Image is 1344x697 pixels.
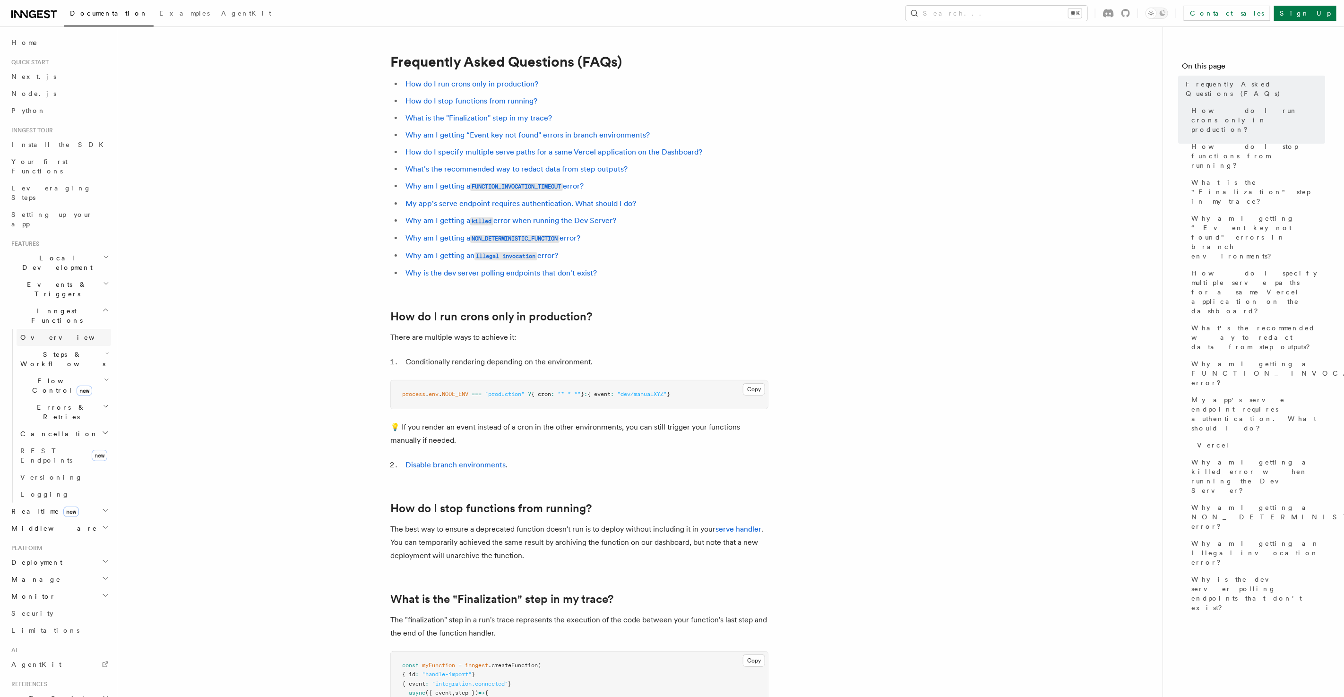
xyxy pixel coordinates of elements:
[8,588,111,605] button: Monitor
[8,68,111,85] a: Next.js
[538,662,541,669] span: (
[8,302,111,329] button: Inngest Functions
[390,502,592,515] a: How do I stop functions from running?
[8,329,111,503] div: Inngest Functions
[409,689,425,696] span: async
[17,442,111,469] a: REST Endpointsnew
[402,671,415,678] span: { id
[1188,571,1325,616] a: Why is the dev server polling endpoints that don't exist?
[17,376,104,395] span: Flow Control
[11,610,53,617] span: Security
[8,592,56,601] span: Monitor
[8,520,111,537] button: Middleware
[1186,79,1325,98] span: Frequently Asked Questions (FAQs)
[20,490,69,498] span: Logging
[20,334,118,341] span: Overview
[11,158,68,175] span: Your first Functions
[551,391,554,397] span: :
[11,90,56,97] span: Node.js
[17,469,111,486] a: Versioning
[472,391,482,397] span: ===
[470,217,493,225] code: killed
[1191,214,1325,261] span: Why am I getting “Event key not found" errors in branch environments?
[432,680,508,687] span: "integration.connected"
[405,164,628,173] a: What's the recommended way to redact data from step outputs?
[390,421,768,447] p: 💡 If you render an event instead of a cron in the other environments, you can still trigger your ...
[425,391,429,397] span: .
[8,85,111,102] a: Node.js
[531,391,551,397] span: { cron
[8,571,111,588] button: Manage
[1188,265,1325,319] a: How do I specify multiple serve paths for a same Vercel application on the dashboard?
[20,473,83,481] span: Versioning
[1188,499,1325,535] a: Why am I getting a NON_DETERMINISTIC_FUNCTION error?
[472,671,475,678] span: }
[11,73,56,80] span: Next.js
[11,211,93,228] span: Setting up your app
[1191,457,1325,495] span: Why am I getting a killed error when running the Dev Server?
[405,130,650,139] a: Why am I getting “Event key not found" errors in branch environments?
[159,9,210,17] span: Examples
[1188,210,1325,265] a: Why am I getting “Event key not found" errors in branch environments?
[8,622,111,639] a: Limitations
[488,662,538,669] span: .createFunction
[528,391,531,397] span: ?
[405,79,538,88] a: How do I run crons only in production?
[390,523,768,562] p: The best way to ensure a deprecated function doesn't run is to deploy without including it in you...
[17,346,111,372] button: Steps & Workflows
[8,136,111,153] a: Install the SDK
[422,671,472,678] span: "handle-import"
[1193,437,1325,454] a: Vercel
[390,53,768,70] h1: Frequently Asked Questions (FAQs)
[402,662,419,669] span: const
[403,355,768,369] li: Conditionally rendering depending on the environment.
[8,276,111,302] button: Events & Triggers
[8,102,111,119] a: Python
[1188,355,1325,391] a: Why am I getting a FUNCTION_INVOCATION_TIMEOUT error?
[584,391,587,397] span: :
[8,680,47,688] span: References
[11,627,79,634] span: Limitations
[64,3,154,26] a: Documentation
[405,268,597,277] a: Why is the dev server polling endpoints that don't exist?
[11,38,38,47] span: Home
[1191,106,1325,134] span: How do I run crons only in production?
[1188,138,1325,174] a: How do I stop functions from running?
[455,689,478,696] span: step })
[405,96,537,105] a: How do I stop functions from running?
[17,329,111,346] a: Overview
[906,6,1087,21] button: Search...⌘K
[8,646,17,654] span: AI
[92,450,107,461] span: new
[405,251,558,260] a: Why am I getting anIllegal invocationerror?
[439,391,442,397] span: .
[415,671,419,678] span: :
[1146,8,1168,19] button: Toggle dark mode
[8,507,79,516] span: Realtime
[402,680,425,687] span: { event
[1182,60,1325,76] h4: On this page
[11,141,109,148] span: Install the SDK
[8,656,111,673] a: AgentKit
[405,216,616,225] a: Why am I getting akillederror when running the Dev Server?
[1191,395,1325,433] span: My app's serve endpoint requires authentication. What should I do?
[667,391,670,397] span: }
[470,183,563,191] code: FUNCTION_INVOCATION_TIMEOUT
[17,403,103,422] span: Errors & Retries
[63,507,79,517] span: new
[8,240,39,248] span: Features
[8,253,103,272] span: Local Development
[390,613,768,640] p: The "finalization" step in a run's trace represents the execution of the code between your functi...
[1197,440,1230,450] span: Vercel
[405,147,702,156] a: How do I specify multiple serve paths for a same Vercel application on the Dashboard?
[470,235,560,243] code: NON_DETERMINISTIC_FUNCTION
[8,59,49,66] span: Quick start
[617,391,667,397] span: "dev/manualXYZ"
[17,350,105,369] span: Steps & Workflows
[77,386,92,396] span: new
[1191,178,1325,206] span: What is the "Finalization" step in my trace?
[429,391,439,397] span: env
[405,460,506,469] a: Disable branch environments
[611,391,614,397] span: :
[8,605,111,622] a: Security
